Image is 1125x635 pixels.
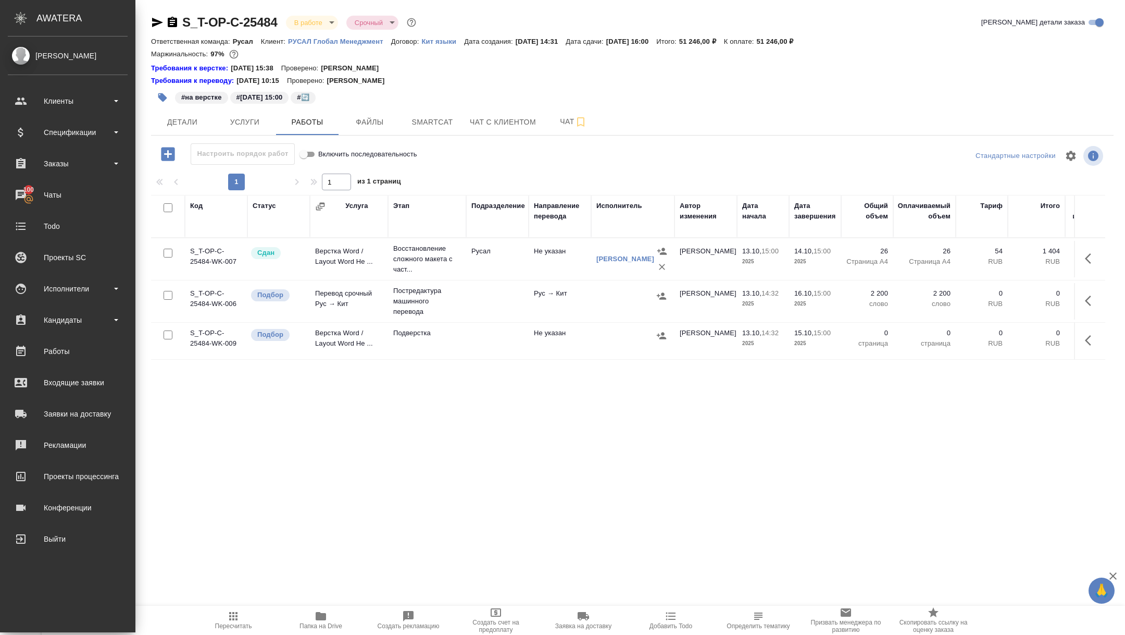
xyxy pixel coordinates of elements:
span: Скопировать ссылку на оценку заказа [896,619,971,633]
td: Не указан [529,241,591,277]
div: Рекламации [8,437,128,453]
button: Создать счет на предоплату [452,606,540,635]
a: Кит языки [421,36,464,45]
a: S_T-OP-C-25484 [182,15,278,29]
p: [DATE] 15:38 [231,63,281,74]
div: Общий объем [846,201,888,222]
span: Файлы [345,116,395,129]
a: Требования к верстке: [151,63,231,74]
p: [PERSON_NAME] [327,76,392,86]
span: 100 [17,185,41,195]
p: 14:32 [761,329,779,337]
div: [PERSON_NAME] [8,50,128,62]
p: Кит языки [421,38,464,45]
td: Верстка Word / Layout Word Не ... [310,323,388,359]
button: Скопировать ссылку [166,16,179,29]
a: [PERSON_NAME] [596,255,654,263]
p: 0 [1013,328,1060,338]
button: 1404.00 RUB; [227,47,241,61]
div: Нажми, чтобы открыть папку с инструкцией [151,63,231,74]
p: RUB [961,299,1003,309]
a: Рекламации [3,432,133,458]
p: Подбор [257,329,283,340]
div: Дата начала [742,201,784,222]
a: 100Чаты [3,182,133,208]
p: Ответственная команда: [151,38,233,45]
td: [PERSON_NAME] [674,283,737,320]
p: #на верстке [181,92,222,103]
a: Требования к переводу: [151,76,236,86]
td: Перевод срочный Рус → Кит [310,283,388,320]
button: Скопировать ссылку для ЯМессенджера [151,16,164,29]
span: 🙏 [1093,580,1110,602]
button: Здесь прячутся важные кнопки [1079,288,1104,313]
a: Заявки на доставку [3,401,133,427]
div: AWATERA [36,8,135,29]
a: Выйти [3,526,133,552]
p: 15:00 [814,289,831,297]
button: Создать рекламацию [365,606,452,635]
p: слово [898,299,951,309]
div: Конференции [8,500,128,516]
p: слово [846,299,888,309]
p: RUB [1013,299,1060,309]
div: Автор изменения [680,201,732,222]
div: Чаты [8,187,128,203]
span: Чат [548,115,598,128]
span: Папка на Drive [299,622,342,630]
p: Дата сдачи: [566,38,606,45]
p: 0 [1013,288,1060,299]
button: Сгруппировать [315,201,326,212]
p: 0 [898,328,951,338]
p: 97% [210,50,227,58]
a: РУСАЛ Глобал Менеджмент [288,36,391,45]
button: Заявка на доставку [540,606,627,635]
span: Добавить Todo [649,622,692,630]
p: 2025 [794,257,836,267]
p: К оплате: [724,38,757,45]
button: 🙏 [1089,578,1115,604]
a: Входящие заявки [3,370,133,396]
div: В работе [346,16,398,30]
td: [PERSON_NAME] [674,241,737,277]
div: Дата завершения [794,201,836,222]
div: Этап [393,201,409,211]
span: Заявка на доставку [555,622,611,630]
button: Скопировать ссылку на оценку заказа [890,606,977,635]
p: 2 200 [898,288,951,299]
div: Можно подбирать исполнителей [250,328,305,342]
a: Проекты SC [3,245,133,271]
button: Назначить [654,328,669,344]
p: 15.10, [794,329,814,337]
p: 2 200 [846,288,888,299]
p: 15:00 [761,247,779,255]
p: Подбор [257,290,283,300]
button: Папка на Drive [277,606,365,635]
p: Страница А4 [898,257,951,267]
div: Тариф [980,201,1003,211]
p: Итого: [656,38,679,45]
div: Прогресс исполнителя в SC [1070,201,1117,232]
button: Добавить работу [154,143,182,165]
span: из 1 страниц [357,175,401,190]
p: Маржинальность: [151,50,210,58]
span: Услуги [220,116,270,129]
button: Назначить [654,243,670,259]
div: Выйти [8,531,128,547]
div: Кандидаты [8,312,128,328]
p: RUB [961,338,1003,349]
p: Сдан [257,248,274,258]
p: 0 [961,288,1003,299]
div: Исполнитель [596,201,642,211]
p: 15:00 [814,247,831,255]
p: 26 [846,246,888,257]
div: Услуга [345,201,368,211]
span: Посмотреть информацию [1083,146,1105,166]
p: Договор: [391,38,422,45]
p: [DATE] 16:00 [606,38,657,45]
p: 0 [846,328,888,338]
p: RUB [961,257,1003,267]
td: Русал [466,241,529,277]
a: Конференции [3,495,133,521]
p: #[DATE] 15:00 [236,92,283,103]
